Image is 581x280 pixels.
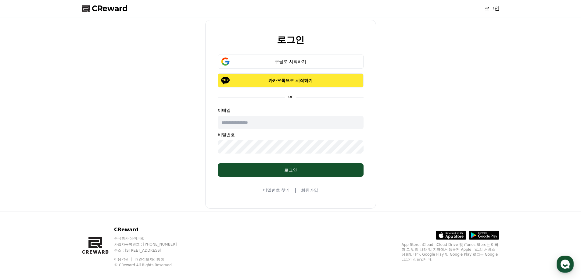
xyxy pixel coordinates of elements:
[230,167,351,173] div: 로그인
[218,55,364,69] button: 구글로 시작하기
[40,193,79,208] a: 대화
[114,263,188,268] p: © CReward All Rights Reserved.
[218,163,364,177] button: 로그인
[94,202,102,207] span: 설정
[227,58,355,65] div: 구글로 시작하기
[218,73,364,87] button: 카카오톡으로 시작하기
[92,4,128,13] span: CReward
[114,226,188,233] p: CReward
[114,242,188,247] p: 사업자등록번호 : [PHONE_NUMBER]
[2,193,40,208] a: 홈
[277,35,304,45] h2: 로그인
[263,187,290,193] a: 비밀번호 찾기
[79,193,117,208] a: 설정
[285,94,296,100] p: or
[114,257,133,261] a: 이용약관
[135,257,164,261] a: 개인정보처리방침
[218,107,364,113] p: 이메일
[114,248,188,253] p: 주소 : [STREET_ADDRESS]
[402,242,499,262] p: App Store, iCloud, iCloud Drive 및 iTunes Store는 미국과 그 밖의 나라 및 지역에서 등록된 Apple Inc.의 서비스 상표입니다. Goo...
[82,4,128,13] a: CReward
[227,77,355,83] p: 카카오톡으로 시작하기
[114,236,188,241] p: 주식회사 와이피랩
[56,203,63,207] span: 대화
[19,202,23,207] span: 홈
[295,186,296,194] span: |
[301,187,318,193] a: 회원가입
[218,132,364,138] p: 비밀번호
[485,5,499,12] a: 로그인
